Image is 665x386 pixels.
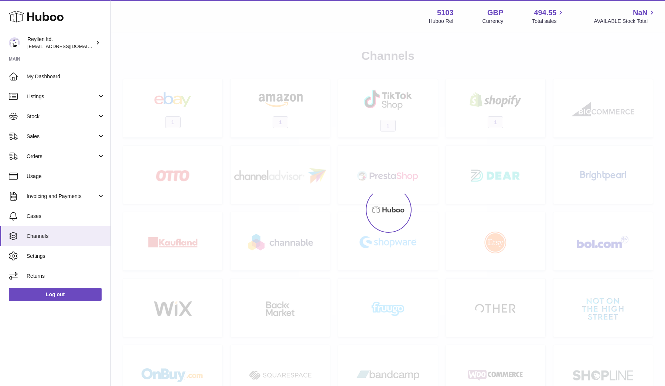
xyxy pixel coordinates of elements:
[437,8,454,18] strong: 5103
[27,93,97,100] span: Listings
[532,8,565,25] a: 494.55 Total sales
[9,37,20,48] img: reyllen@reyllen.com
[27,113,97,120] span: Stock
[27,73,105,80] span: My Dashboard
[429,18,454,25] div: Huboo Ref
[27,233,105,240] span: Channels
[27,36,94,50] div: Reyllen ltd.
[534,8,556,18] span: 494.55
[594,18,656,25] span: AVAILABLE Stock Total
[633,8,648,18] span: NaN
[27,213,105,220] span: Cases
[27,173,105,180] span: Usage
[27,43,109,49] span: [EMAIL_ADDRESS][DOMAIN_NAME]
[532,18,565,25] span: Total sales
[27,133,97,140] span: Sales
[9,288,102,301] a: Log out
[27,153,97,160] span: Orders
[27,253,105,260] span: Settings
[487,8,503,18] strong: GBP
[594,8,656,25] a: NaN AVAILABLE Stock Total
[27,193,97,200] span: Invoicing and Payments
[27,273,105,280] span: Returns
[482,18,504,25] div: Currency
